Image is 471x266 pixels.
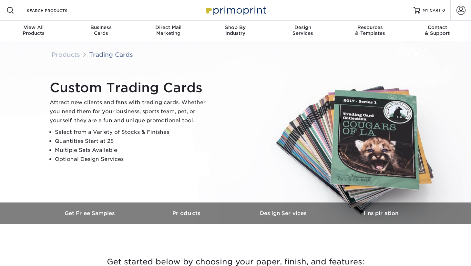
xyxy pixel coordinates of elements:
[336,21,404,41] a: Resources& Templates
[202,21,269,41] a: Shop ByIndustry
[135,25,202,30] span: Direct Mail
[442,8,445,13] span: 0
[336,25,404,36] div: & Templates
[269,25,336,36] div: Services
[67,25,134,36] div: Cards
[67,25,134,30] span: Business
[42,202,139,224] a: Get Free Samples
[42,210,139,216] h3: Get Free Samples
[333,210,429,216] h3: Inspiration
[67,21,134,41] a: BusinessCards
[55,155,211,164] li: Optional Design Services
[423,8,441,13] span: MY CART
[50,80,211,95] h1: Custom Trading Cards
[55,146,211,155] li: Multiple Sets Available
[404,21,471,41] a: Contact& Support
[336,25,404,30] span: Resources
[236,210,333,216] h3: Design Services
[333,202,429,224] a: Inspiration
[202,25,269,36] div: Industry
[139,210,236,216] h3: Products
[269,25,336,30] span: Design
[89,51,133,58] a: Trading Cards
[26,6,89,14] input: SEARCH PRODUCTS.....
[236,202,333,224] a: Design Services
[139,202,236,224] a: Products
[202,25,269,30] span: Shop By
[55,128,211,137] li: Select from a Variety of Stocks & Finishes
[404,25,471,30] span: Contact
[135,21,202,41] a: Direct MailMarketing
[52,51,80,58] a: Products
[55,137,211,146] li: Quantities Start at 25
[203,3,268,17] img: Primoprint
[135,25,202,36] div: Marketing
[269,21,336,41] a: DesignServices
[50,98,211,125] p: Attract new clients and fans with trading cards. Whether you need them for your business, sports ...
[404,25,471,36] div: & Support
